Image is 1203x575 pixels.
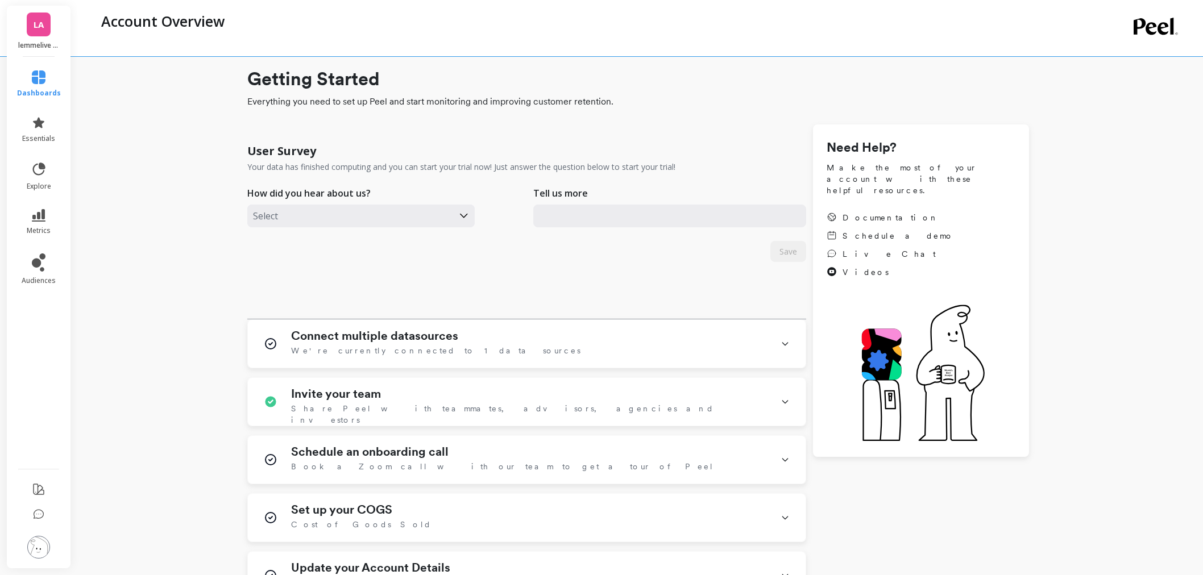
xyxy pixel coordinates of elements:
[291,329,458,343] h1: Connect multiple datasources
[291,519,432,530] span: Cost of Goods Sold
[291,561,450,574] h1: Update your Account Details
[18,41,60,50] p: lemmelive - Amazon
[247,95,1029,109] span: Everything you need to set up Peel and start monitoring and improving customer retention.
[27,182,51,191] span: explore
[291,387,381,401] h1: Invite your team
[22,276,56,285] span: audiences
[291,503,392,516] h1: Set up your COGS
[843,248,936,260] span: Live Chat
[247,186,371,200] p: How did you hear about us?
[291,445,449,459] h1: Schedule an onboarding call
[247,65,1029,93] h1: Getting Started
[843,266,889,278] span: Videos
[291,345,580,356] span: We're currently connected to 1 data sources
[27,536,50,559] img: profile picture
[827,162,1015,196] span: Make the most of your account with these helpful resources.
[533,186,588,200] p: Tell us more
[247,161,675,173] p: Your data has finished computing and you can start your trial now! Just answer the question below...
[843,230,954,241] span: Schedule a demo
[827,138,1015,157] h1: Need Help?
[101,11,225,31] p: Account Overview
[827,230,954,241] a: Schedule a demo
[247,143,316,159] h1: User Survey
[17,89,61,98] span: dashboards
[34,18,44,31] span: LA
[827,266,954,278] a: Videos
[843,212,939,223] span: Documentation
[27,226,51,235] span: metrics
[291,461,714,472] span: Book a Zoom call with our team to get a tour of Peel
[827,212,954,223] a: Documentation
[22,134,55,143] span: essentials
[291,403,767,426] span: Share Peel with teammates, advisors, agencies and investors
